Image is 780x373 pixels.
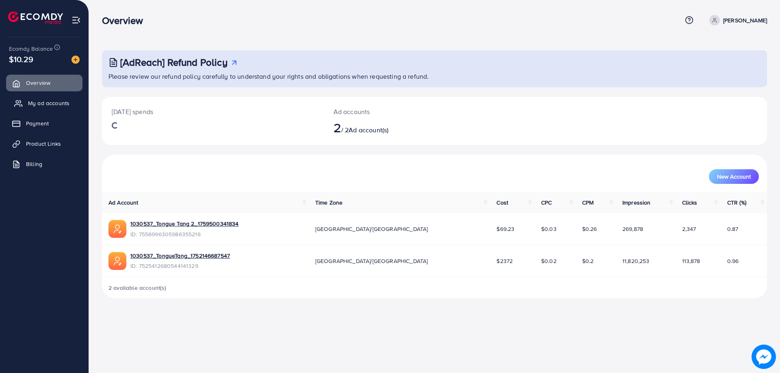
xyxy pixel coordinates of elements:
[108,71,762,81] p: Please review our refund policy carefully to understand your rights and obligations when requesti...
[315,225,428,233] span: [GEOGRAPHIC_DATA]/[GEOGRAPHIC_DATA]
[130,252,230,260] a: 1030537_TongueTang_1752146687547
[26,160,42,168] span: Billing
[108,198,139,207] span: Ad Account
[582,257,594,265] span: $0.2
[130,230,239,238] span: ID: 7556996305986355216
[622,225,643,233] span: 269,878
[26,79,50,87] span: Overview
[28,99,69,107] span: My ad accounts
[706,15,767,26] a: [PERSON_NAME]
[6,95,82,111] a: My ad accounts
[717,174,751,179] span: New Account
[108,252,126,270] img: ic-ads-acc.e4c84228.svg
[496,225,514,233] span: $69.23
[682,257,700,265] span: 113,878
[9,45,53,53] span: Ecomdy Balance
[582,225,597,233] span: $0.26
[108,284,167,292] span: 2 available account(s)
[496,198,508,207] span: Cost
[8,11,63,24] img: logo
[6,115,82,132] a: Payment
[9,53,33,65] span: $10.29
[334,118,341,137] span: 2
[315,257,428,265] span: [GEOGRAPHIC_DATA]/[GEOGRAPHIC_DATA]
[334,107,480,116] p: Ad accounts
[682,198,698,207] span: Clicks
[130,220,239,228] a: 1030537_Tongue Tang 2_1759500341834
[102,15,149,26] h3: Overview
[727,198,746,207] span: CTR (%)
[120,56,227,68] h3: [AdReach] Refund Policy
[334,120,480,135] h2: / 2
[682,225,696,233] span: 2,347
[727,257,739,265] span: 0.96
[26,119,49,127] span: Payment
[130,262,230,270] span: ID: 7525412680544141329
[582,198,594,207] span: CPM
[541,257,557,265] span: $0.02
[26,140,61,148] span: Product Links
[108,220,126,238] img: ic-ads-acc.e4c84228.svg
[709,169,759,184] button: New Account
[6,136,82,152] a: Product Links
[349,125,388,134] span: Ad account(s)
[752,345,776,369] img: image
[71,56,80,64] img: image
[315,198,342,207] span: Time Zone
[622,198,651,207] span: Impression
[541,198,552,207] span: CPC
[6,75,82,91] a: Overview
[71,15,81,25] img: menu
[6,156,82,172] a: Billing
[723,15,767,25] p: [PERSON_NAME]
[496,257,513,265] span: $2372
[541,225,557,233] span: $0.03
[727,225,739,233] span: 0.87
[622,257,650,265] span: 11,820,253
[112,107,314,116] p: [DATE] spends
